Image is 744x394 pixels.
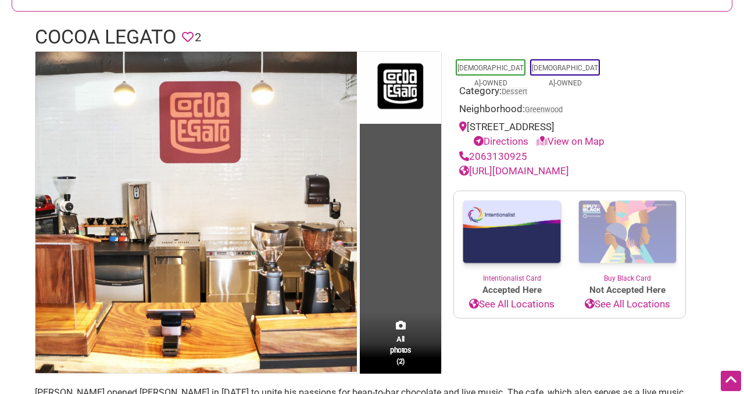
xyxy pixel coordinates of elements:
h1: Cocoa Legato [35,23,176,51]
div: [STREET_ADDRESS] [459,120,680,149]
a: Dessert [502,87,527,96]
a: Intentionalist Card [454,191,570,284]
a: [URL][DOMAIN_NAME] [459,165,569,177]
a: [DEMOGRAPHIC_DATA]-Owned [532,64,598,87]
a: Directions [474,135,528,147]
span: Greenwood [525,106,563,114]
img: Cocoa Legato [35,52,357,373]
div: Scroll Back to Top [721,371,741,391]
a: 2063130925 [459,151,527,162]
img: Buy Black Card [570,191,685,274]
a: View on Map [536,135,604,147]
a: Buy Black Card [570,191,685,284]
span: Not Accepted Here [570,284,685,297]
span: Accepted Here [454,284,570,297]
div: Neighborhood: [459,102,680,120]
a: See All Locations [454,297,570,312]
div: Category: [459,84,680,102]
a: See All Locations [570,297,685,312]
a: [DEMOGRAPHIC_DATA]-Owned [457,64,524,87]
img: Intentionalist Card [454,191,570,273]
span: 2 [195,28,201,46]
span: All photos (2) [390,334,411,367]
